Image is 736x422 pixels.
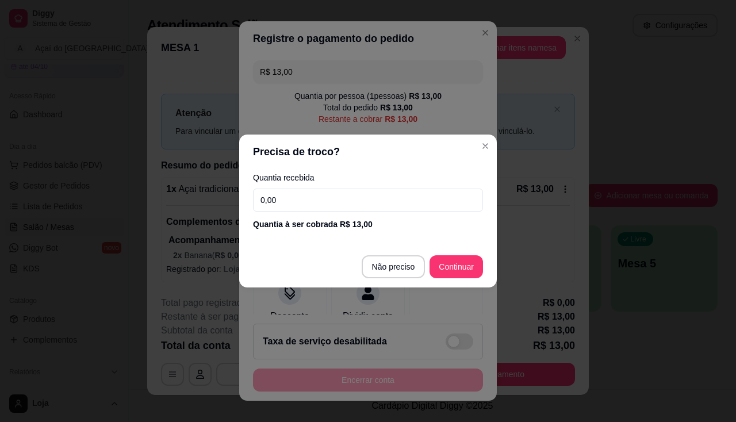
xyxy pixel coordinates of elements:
[476,137,494,155] button: Close
[253,174,483,182] label: Quantia recebida
[430,255,483,278] button: Continuar
[239,135,497,169] header: Precisa de troco?
[253,218,483,230] div: Quantia à ser cobrada R$ 13,00
[362,255,425,278] button: Não preciso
